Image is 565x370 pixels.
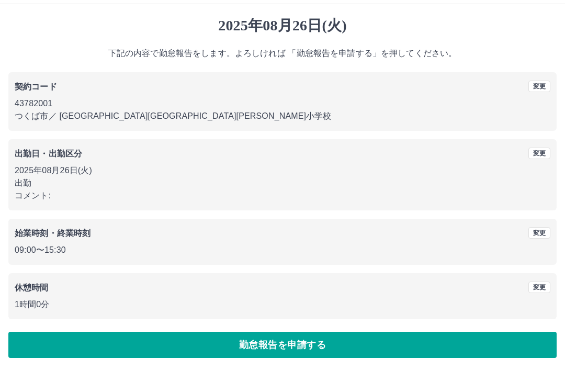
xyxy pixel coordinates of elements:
p: 09:00 〜 15:30 [15,244,550,256]
button: 変更 [528,148,550,159]
button: 変更 [528,282,550,293]
p: 下記の内容で勤怠報告をします。よろしければ 「勤怠報告を申請する」を押してください。 [8,47,557,60]
button: 変更 [528,227,550,239]
b: 出勤日・出勤区分 [15,149,82,158]
p: 43782001 [15,97,550,110]
b: 始業時刻・終業時刻 [15,229,91,238]
p: 1時間0分 [15,298,550,311]
p: 2025年08月26日(火) [15,164,550,177]
p: 出勤 [15,177,550,189]
button: 変更 [528,81,550,92]
b: 契約コード [15,82,57,91]
b: 休憩時間 [15,283,49,292]
h1: 2025年08月26日(火) [8,17,557,35]
button: 勤怠報告を申請する [8,332,557,358]
p: コメント: [15,189,550,202]
p: つくば市 ／ [GEOGRAPHIC_DATA][GEOGRAPHIC_DATA][PERSON_NAME]小学校 [15,110,550,122]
